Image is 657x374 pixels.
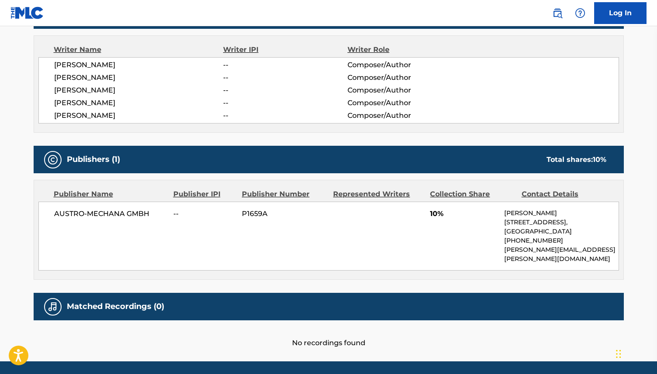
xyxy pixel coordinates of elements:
span: [PERSON_NAME] [54,85,224,96]
p: [GEOGRAPHIC_DATA] [504,227,618,236]
span: -- [223,98,347,108]
h5: Publishers (1) [67,154,120,165]
span: [PERSON_NAME] [54,110,224,121]
img: Matched Recordings [48,302,58,312]
div: Publisher Number [242,189,327,199]
img: MLC Logo [10,7,44,19]
div: Represented Writers [333,189,423,199]
div: No recordings found [34,320,624,348]
span: AUSTRO-MECHANA GMBH [54,209,167,219]
span: 10 % [593,155,606,164]
span: -- [223,72,347,83]
span: -- [173,209,235,219]
div: Publisher Name [54,189,167,199]
span: Composer/Author [347,98,461,108]
div: Writer Name [54,45,224,55]
span: [PERSON_NAME] [54,60,224,70]
div: Help [571,4,589,22]
span: P1659A [242,209,327,219]
img: Publishers [48,154,58,165]
img: search [552,8,563,18]
span: -- [223,110,347,121]
div: Drag [616,341,621,367]
p: [STREET_ADDRESS], [504,218,618,227]
span: -- [223,60,347,70]
iframe: Chat Widget [613,332,657,374]
div: Total shares: [547,154,606,165]
img: help [575,8,585,18]
p: [PERSON_NAME] [504,209,618,218]
div: Collection Share [430,189,515,199]
div: Writer Role [347,45,461,55]
span: -- [223,85,347,96]
a: Log In [594,2,647,24]
span: Composer/Author [347,110,461,121]
span: Composer/Author [347,60,461,70]
span: 10% [430,209,498,219]
span: Composer/Author [347,85,461,96]
a: Public Search [549,4,566,22]
div: Publisher IPI [173,189,235,199]
span: Composer/Author [347,72,461,83]
div: Contact Details [522,189,606,199]
p: [PHONE_NUMBER] [504,236,618,245]
p: [PERSON_NAME][EMAIL_ADDRESS][PERSON_NAME][DOMAIN_NAME] [504,245,618,264]
div: Writer IPI [223,45,347,55]
h5: Matched Recordings (0) [67,302,164,312]
span: [PERSON_NAME] [54,72,224,83]
span: [PERSON_NAME] [54,98,224,108]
